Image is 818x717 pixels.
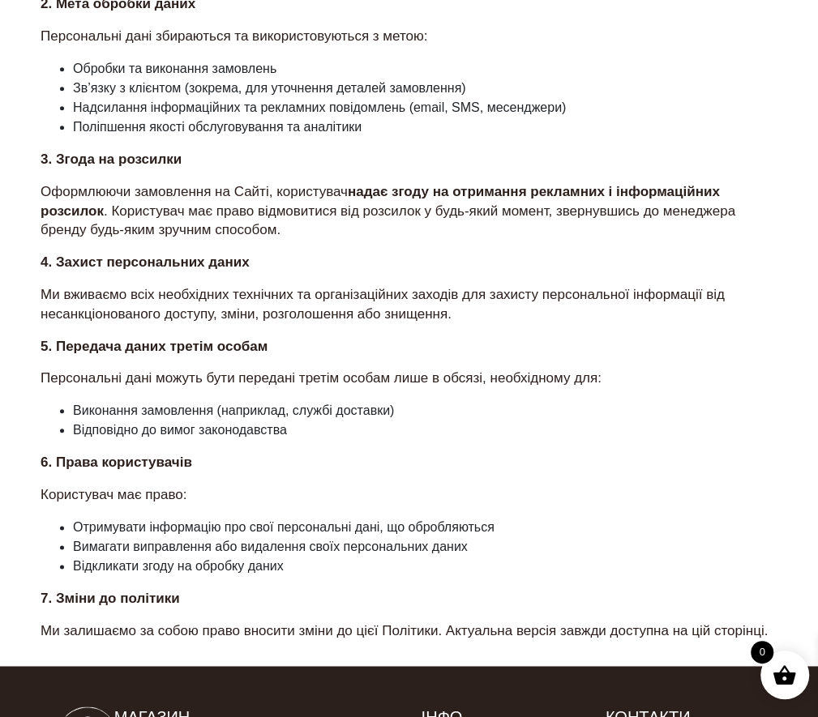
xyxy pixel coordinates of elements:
li: Отримувати інформацію про свої персональні дані, що обробляються [73,518,777,537]
p: Персональні дані збираються та використовуються з метою: [41,27,777,46]
li: Відповідно до вимог законодавства [73,420,777,440]
strong: надає згоду на отримання рекламних і інформаційних розсилок [41,184,720,219]
span: 0 [751,641,773,664]
p: Ми залишаємо за собою право вносити зміни до цієї Політики. Актуальна версія завжди доступна на ц... [41,621,777,641]
li: Поліпшення якості обслуговування та аналітики [73,117,777,137]
p: Персональні дані можуть бути передані третім особам лише в обсязі, необхідному для: [41,369,777,388]
li: Зв’язку з клієнтом (зокрема, для уточнення деталей замовлення) [73,79,777,98]
li: Надсилання інформаційних та рекламних повідомлень (email, SMS, месенджери) [73,98,777,117]
p: Оформлюючи замовлення на Сайті, користувач . Користувач має право відмовитися від розсилок у будь... [41,182,777,240]
li: Виконання замовлення (наприклад, службі доставки) [73,401,777,420]
strong: 7. Зміни до політики [41,591,180,606]
strong: 5. Передача даних третім особам [41,339,268,354]
p: Ми вживаємо всіх необхідних технічних та організаційних заходів для захисту персональної інформац... [41,285,777,324]
li: Вимагати виправлення або видалення своїх персональних даних [73,537,777,557]
p: Користувач має право: [41,485,777,505]
li: Відкликати згоду на обробку даних [73,557,777,576]
strong: 6. Права користувачів [41,455,192,470]
strong: 3. Згода на розсилки [41,152,182,167]
li: Обробки та виконання замовлень [73,59,777,79]
strong: 4. Захист персональних даних [41,254,250,270]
